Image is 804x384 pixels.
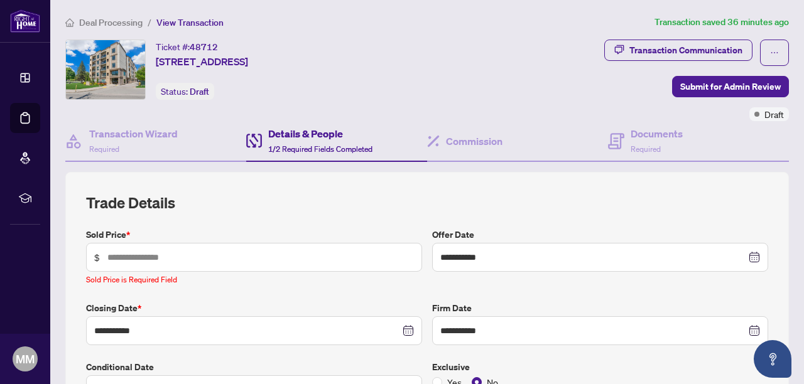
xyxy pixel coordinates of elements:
[94,250,100,264] span: $
[156,17,224,28] span: View Transaction
[629,40,742,60] div: Transaction Communication
[631,144,661,154] span: Required
[190,86,209,97] span: Draft
[190,41,218,53] span: 48712
[672,76,789,97] button: Submit for Admin Review
[754,340,791,378] button: Open asap
[79,17,143,28] span: Deal Processing
[156,83,214,100] div: Status:
[680,77,781,97] span: Submit for Admin Review
[770,48,779,57] span: ellipsis
[446,134,503,149] h4: Commission
[156,40,218,54] div: Ticket #:
[65,18,74,27] span: home
[432,228,768,242] label: Offer Date
[16,350,35,368] span: MM
[86,360,422,374] label: Conditional Date
[89,126,178,141] h4: Transaction Wizard
[86,228,422,242] label: Sold Price
[268,126,372,141] h4: Details & People
[432,301,768,315] label: Firm Date
[655,15,789,29] article: Transaction saved 36 minutes ago
[86,193,768,213] h2: Trade Details
[764,107,784,121] span: Draft
[156,54,248,69] span: [STREET_ADDRESS]
[148,15,151,29] li: /
[604,40,752,61] button: Transaction Communication
[86,301,422,315] label: Closing Date
[631,126,683,141] h4: Documents
[10,9,40,33] img: logo
[66,40,145,99] img: IMG-X12167874_1.jpg
[268,144,372,154] span: 1/2 Required Fields Completed
[432,360,768,374] label: Exclusive
[86,275,177,284] span: Sold Price is Required Field
[89,144,119,154] span: Required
